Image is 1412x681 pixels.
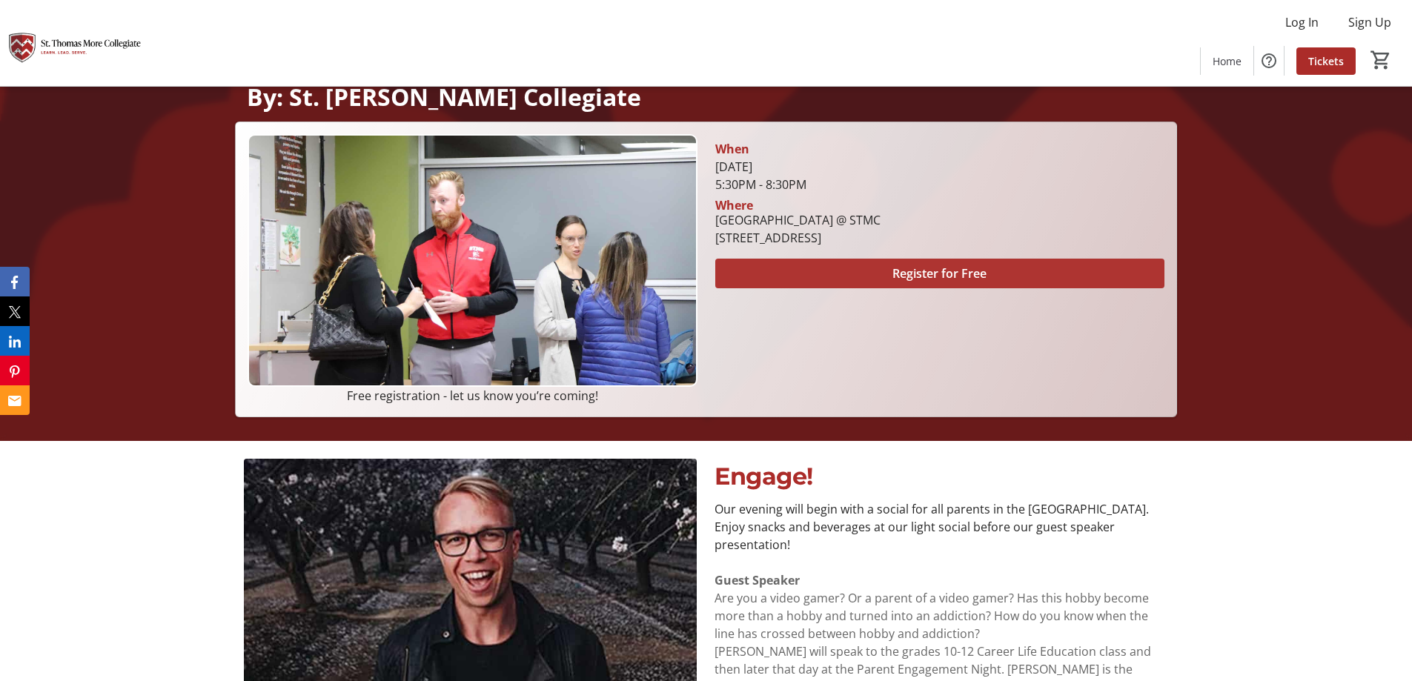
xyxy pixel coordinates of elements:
img: Campaign CTA Media Photo [248,134,697,387]
div: [DATE] 5:30PM - 8:30PM [715,158,1164,193]
p: Engage! [715,459,1167,494]
button: Register for Free [715,259,1164,288]
button: Cart [1368,47,1394,73]
p: By: St. [PERSON_NAME] Collegiate [247,84,1164,110]
span: Log In [1285,13,1319,31]
strong: Guest Speaker [715,572,800,588]
button: Log In [1273,10,1330,34]
span: Are you a video gamer? Or a parent of a video gamer? Has this hobby become more than a hobby and ... [715,590,1149,642]
span: Register for Free [892,265,987,282]
span: Sign Up [1348,13,1391,31]
div: [STREET_ADDRESS] [715,229,881,247]
img: St. Thomas More Collegiate #2's Logo [9,6,141,80]
button: Sign Up [1336,10,1403,34]
span: Home [1213,53,1242,69]
div: [GEOGRAPHIC_DATA] @ STMC [715,211,881,229]
button: Help [1254,46,1284,76]
span: Tickets [1308,53,1344,69]
div: Where [715,199,753,211]
a: Home [1201,47,1253,75]
a: Tickets [1296,47,1356,75]
p: Our evening will begin with a social for all parents in the [GEOGRAPHIC_DATA]. Enjoy snacks and b... [715,500,1167,554]
div: When [715,140,749,158]
p: Free registration - let us know you’re coming! [248,387,697,405]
